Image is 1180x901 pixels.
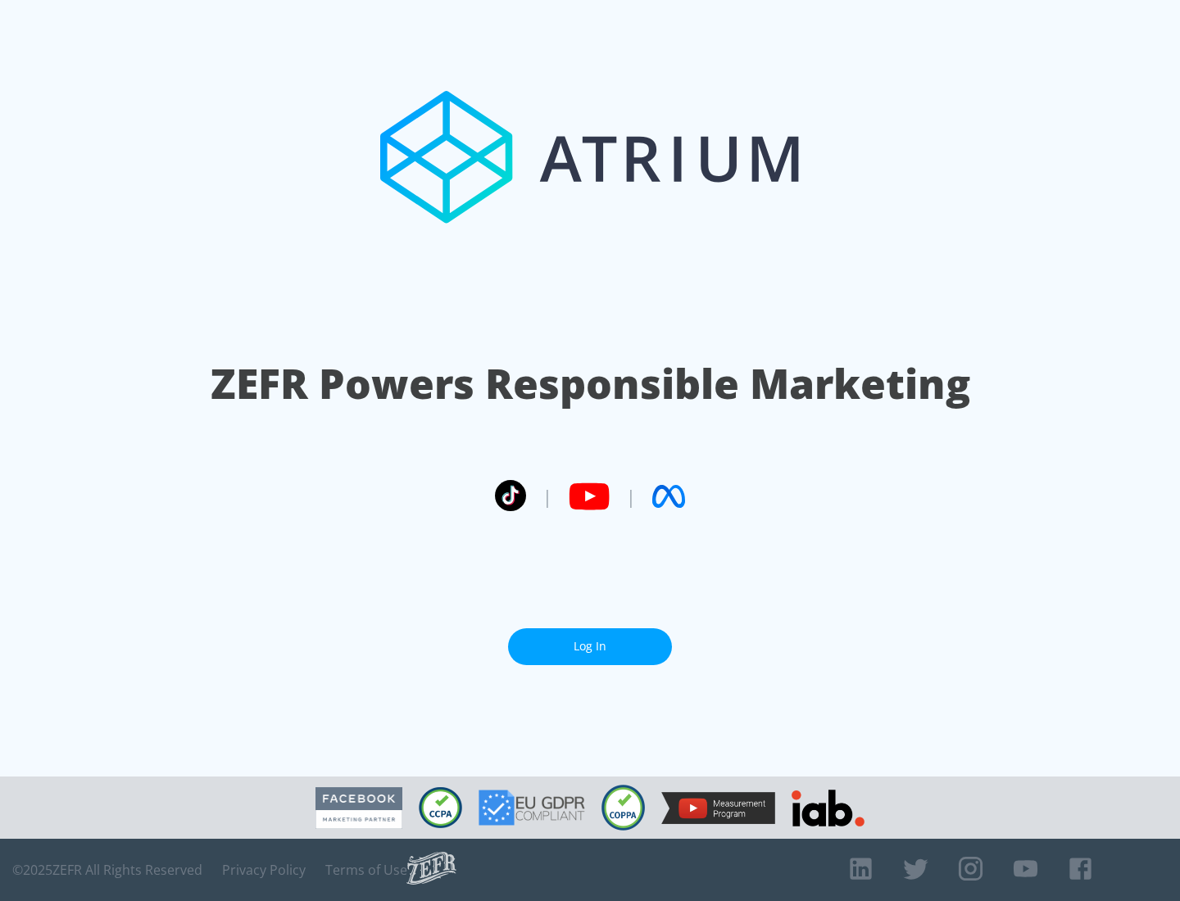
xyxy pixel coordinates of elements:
a: Terms of Use [325,862,407,878]
span: | [626,484,636,509]
a: Privacy Policy [222,862,306,878]
img: GDPR Compliant [479,790,585,826]
img: Facebook Marketing Partner [315,787,402,829]
img: COPPA Compliant [601,785,645,831]
img: CCPA Compliant [419,787,462,828]
span: | [542,484,552,509]
a: Log In [508,628,672,665]
h1: ZEFR Powers Responsible Marketing [211,355,970,412]
span: © 2025 ZEFR All Rights Reserved [12,862,202,878]
img: YouTube Measurement Program [661,792,775,824]
img: IAB [792,790,865,826]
